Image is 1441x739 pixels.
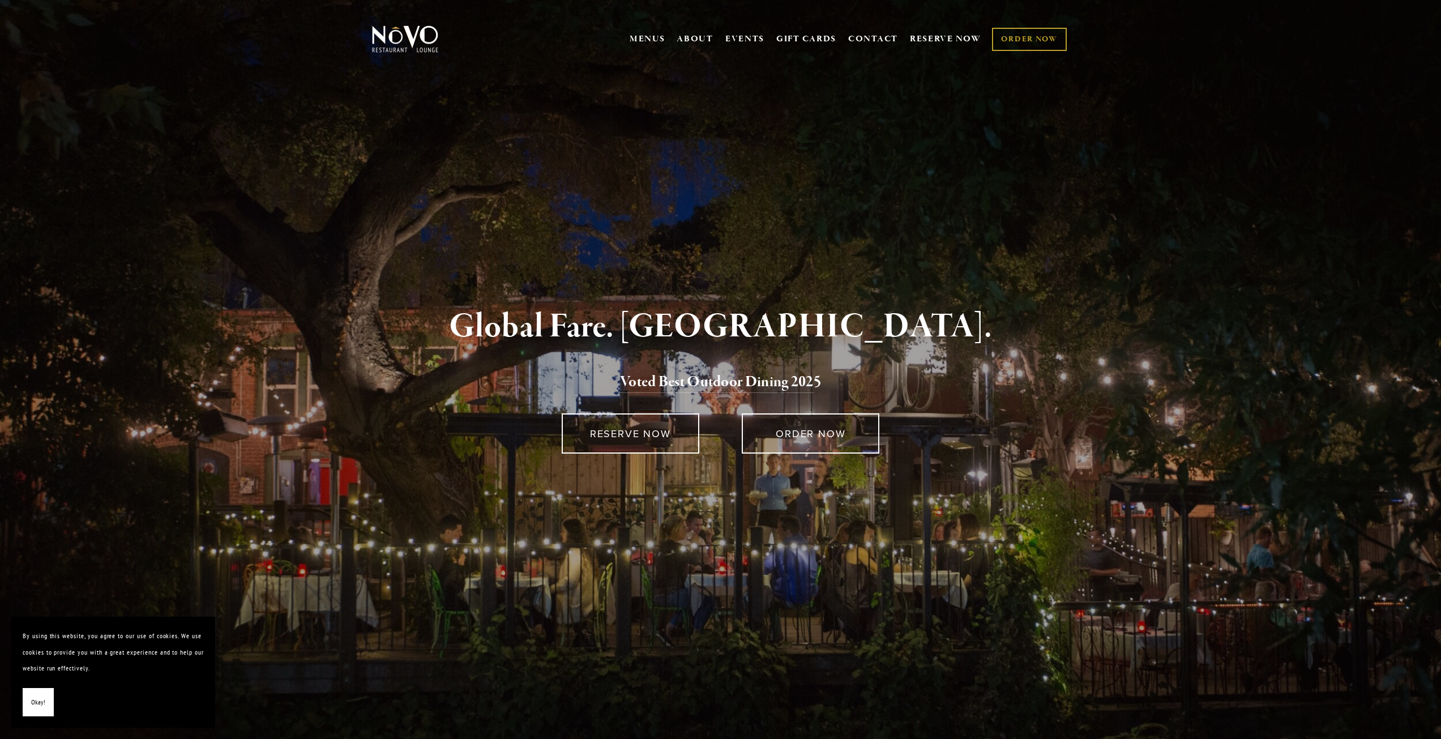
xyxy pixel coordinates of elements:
a: EVENTS [725,33,764,45]
strong: Global Fare. [GEOGRAPHIC_DATA]. [449,305,992,348]
a: ABOUT [677,33,713,45]
button: Okay! [23,688,54,717]
a: MENUS [630,33,665,45]
a: RESERVE NOW [910,28,981,50]
a: CONTACT [848,28,898,50]
a: Voted Best Outdoor Dining 202 [620,372,814,394]
h2: 5 [391,370,1051,394]
section: Cookie banner [11,617,215,728]
p: By using this website, you agree to our use of cookies. We use cookies to provide you with a grea... [23,628,204,677]
a: RESERVE NOW [562,413,699,454]
span: Okay! [31,694,45,711]
img: Novo Restaurant &amp; Lounge [370,25,441,53]
a: ORDER NOW [992,28,1066,51]
a: ORDER NOW [742,413,879,454]
a: GIFT CARDS [776,28,836,50]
